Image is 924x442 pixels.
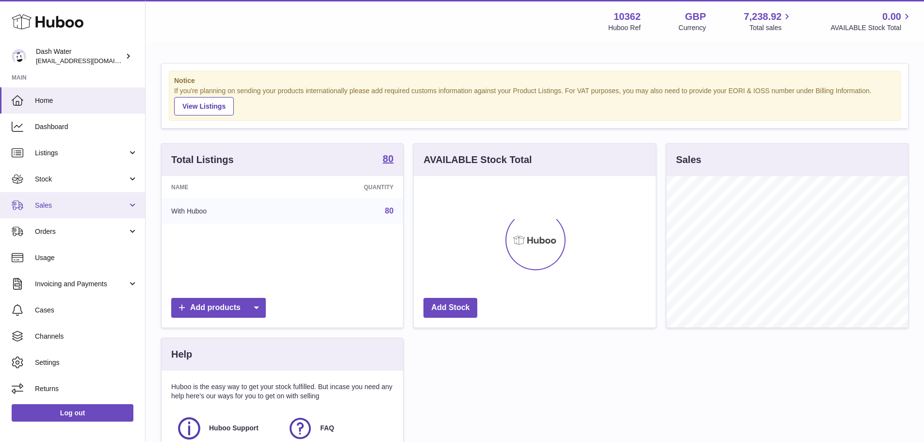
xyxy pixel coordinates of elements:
span: Dashboard [35,122,138,131]
a: 0.00 AVAILABLE Stock Total [830,10,912,33]
span: Huboo Support [209,424,259,433]
div: If you're planning on sending your products internationally please add required customs informati... [174,86,895,115]
span: Invoicing and Payments [35,279,128,289]
a: Log out [12,404,133,422]
span: 7,238.92 [744,10,782,23]
span: [EMAIL_ADDRESS][DOMAIN_NAME] [36,57,143,65]
a: Add products [171,298,266,318]
span: Channels [35,332,138,341]
th: Quantity [289,176,403,198]
span: FAQ [320,424,334,433]
strong: GBP [685,10,706,23]
a: FAQ [287,415,389,442]
a: 7,238.92 Total sales [744,10,793,33]
span: Total sales [749,23,793,33]
th: Name [162,176,289,198]
strong: 10362 [614,10,641,23]
td: With Huboo [162,198,289,224]
span: Sales [35,201,128,210]
p: Huboo is the easy way to get your stock fulfilled. But incase you need any help here's our ways f... [171,382,393,401]
h3: AVAILABLE Stock Total [423,153,532,166]
img: internalAdmin-10362@internal.huboo.com [12,49,26,64]
span: Cases [35,306,138,315]
span: Orders [35,227,128,236]
strong: 80 [383,154,393,164]
h3: Sales [676,153,701,166]
div: Dash Water [36,47,123,65]
a: View Listings [174,97,234,115]
a: Add Stock [423,298,477,318]
span: Stock [35,175,128,184]
span: 0.00 [882,10,901,23]
strong: Notice [174,76,895,85]
a: 80 [383,154,393,165]
a: Huboo Support [176,415,277,442]
span: Listings [35,148,128,158]
span: Home [35,96,138,105]
a: 80 [385,207,394,215]
div: Huboo Ref [608,23,641,33]
div: Currency [679,23,706,33]
span: Returns [35,384,138,393]
h3: Help [171,348,192,361]
span: Usage [35,253,138,262]
span: AVAILABLE Stock Total [830,23,912,33]
span: Settings [35,358,138,367]
h3: Total Listings [171,153,234,166]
